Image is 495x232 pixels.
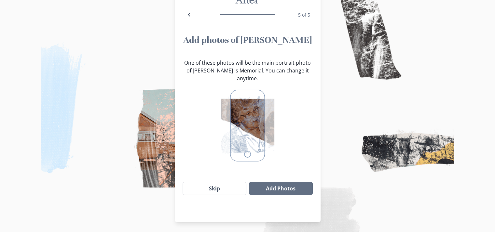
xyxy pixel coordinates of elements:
[183,59,313,82] p: One of these photos will be the main portrait photo of [PERSON_NAME] 's Memorial. You can change ...
[221,87,274,164] img: Portrait photo preview
[183,34,313,46] h1: Add photos of [PERSON_NAME]
[249,182,312,195] button: Add Photos
[183,8,196,21] button: Back
[183,182,247,195] button: Skip
[298,12,310,18] span: 5 of 5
